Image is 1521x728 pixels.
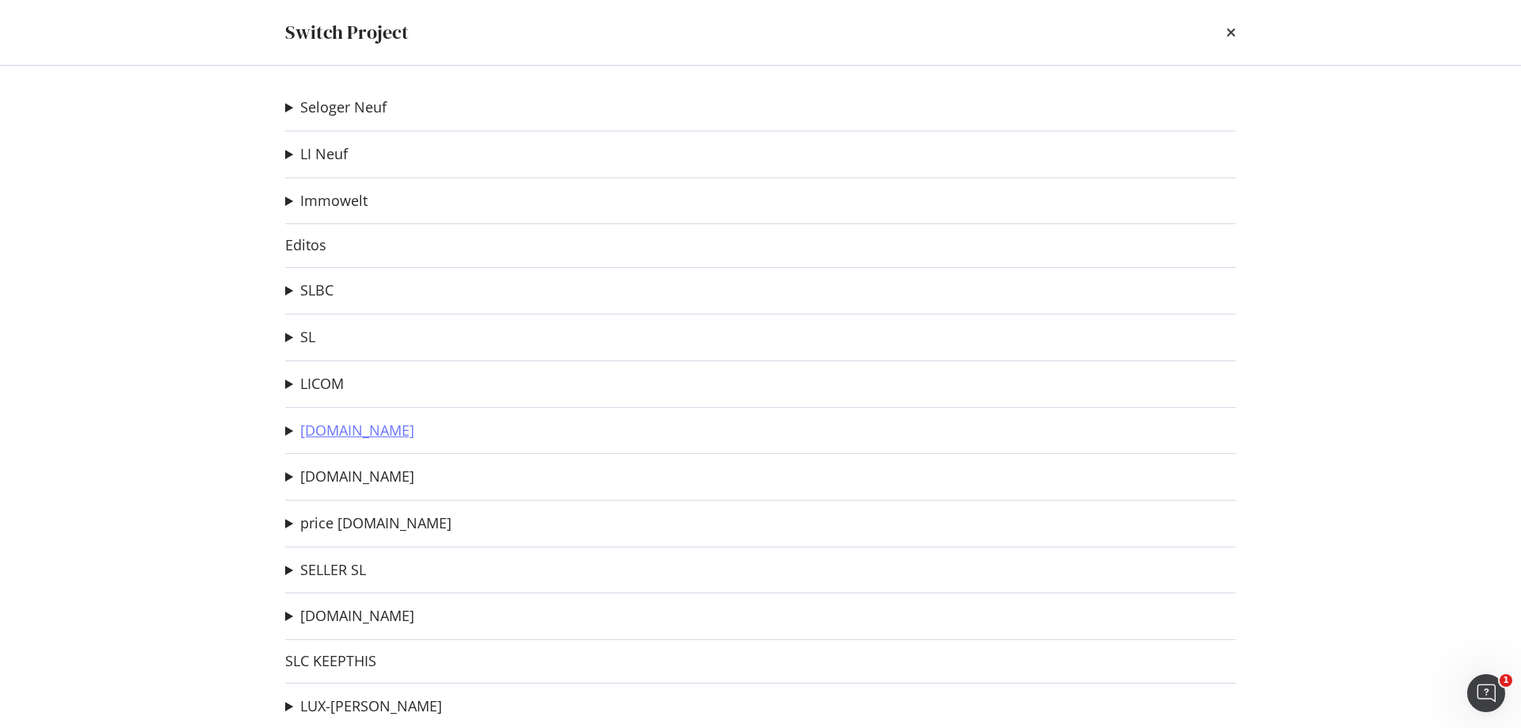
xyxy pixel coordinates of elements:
summary: Immowelt [285,191,368,212]
summary: [DOMAIN_NAME] [285,421,414,441]
a: LI Neuf [300,146,348,162]
a: LICOM [300,375,344,392]
a: [DOMAIN_NAME] [300,422,414,439]
summary: LUX-[PERSON_NAME] [285,696,442,717]
a: SLBC [300,282,334,299]
summary: Seloger Neuf [285,97,387,118]
summary: [DOMAIN_NAME] [285,467,414,487]
a: SLC KEEPTHIS [285,653,376,669]
summary: [DOMAIN_NAME] [285,606,414,627]
summary: SELLER SL [285,560,366,581]
div: Switch Project [285,19,409,46]
a: Seloger Neuf [300,99,387,116]
a: Editos [285,237,326,253]
summary: price [DOMAIN_NAME] [285,513,452,534]
a: LUX-[PERSON_NAME] [300,698,442,715]
iframe: Intercom live chat [1467,674,1505,712]
a: SELLER SL [300,562,366,578]
div: times [1226,19,1236,46]
a: SL [300,329,315,345]
a: price [DOMAIN_NAME] [300,515,452,532]
summary: SLBC [285,280,334,301]
span: 1 [1500,674,1512,687]
summary: LI Neuf [285,144,348,165]
a: Immowelt [300,192,368,209]
a: [DOMAIN_NAME] [300,608,414,624]
a: [DOMAIN_NAME] [300,468,414,485]
summary: SL [285,327,315,348]
summary: LICOM [285,374,344,394]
